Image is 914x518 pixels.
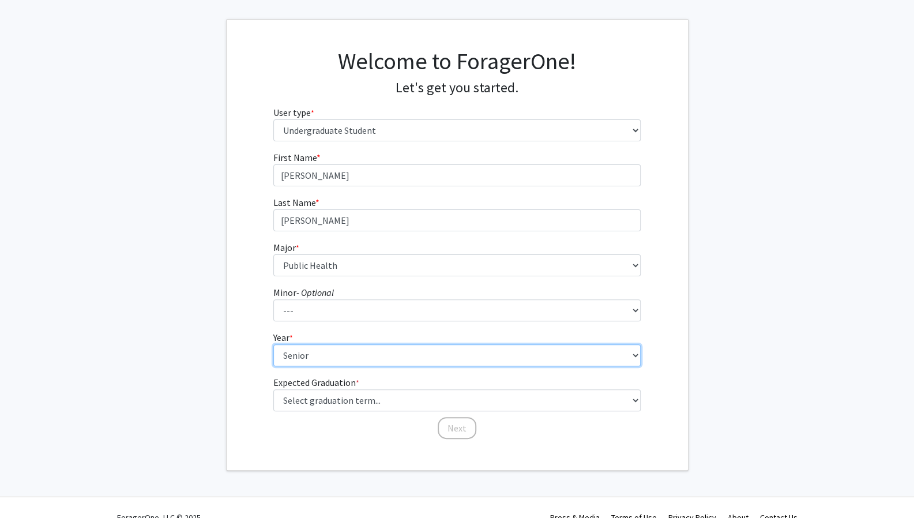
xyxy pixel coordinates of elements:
label: User type [273,106,314,119]
button: Next [438,417,476,439]
label: Expected Graduation [273,376,359,389]
h4: Let's get you started. [273,80,641,96]
span: Last Name [273,197,315,208]
label: Major [273,241,299,254]
label: Year [273,331,293,344]
iframe: Chat [9,466,49,509]
h1: Welcome to ForagerOne! [273,47,641,75]
label: Minor [273,286,334,299]
span: First Name [273,152,317,163]
i: - Optional [296,287,334,298]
